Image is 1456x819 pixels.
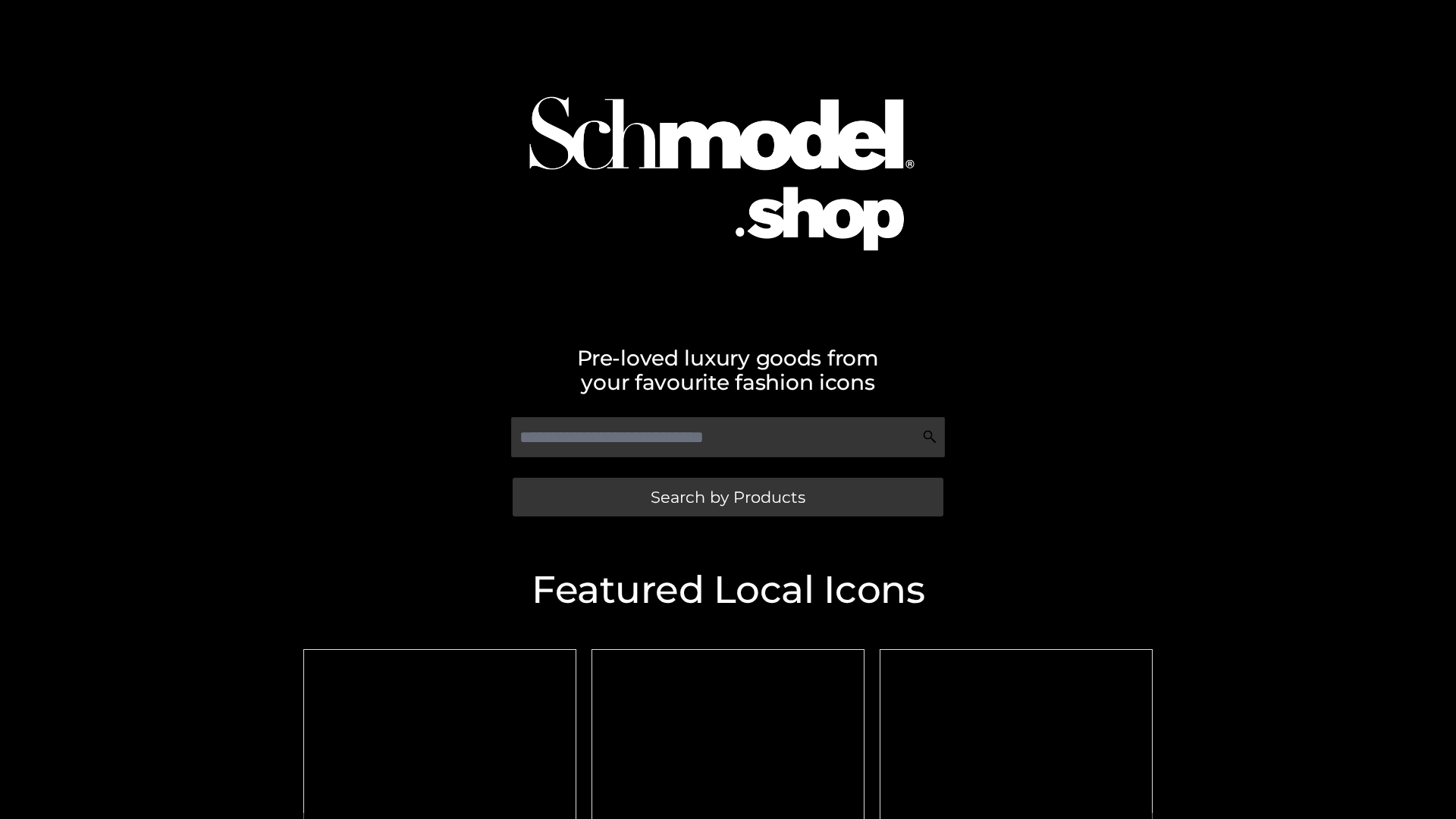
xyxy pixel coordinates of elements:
h2: Pre-loved luxury goods from your favourite fashion icons [296,346,1160,394]
a: Search by Products [513,478,943,516]
img: Search Icon [922,429,937,444]
h2: Featured Local Icons​ [296,571,1160,609]
span: Search by Products [651,489,805,505]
